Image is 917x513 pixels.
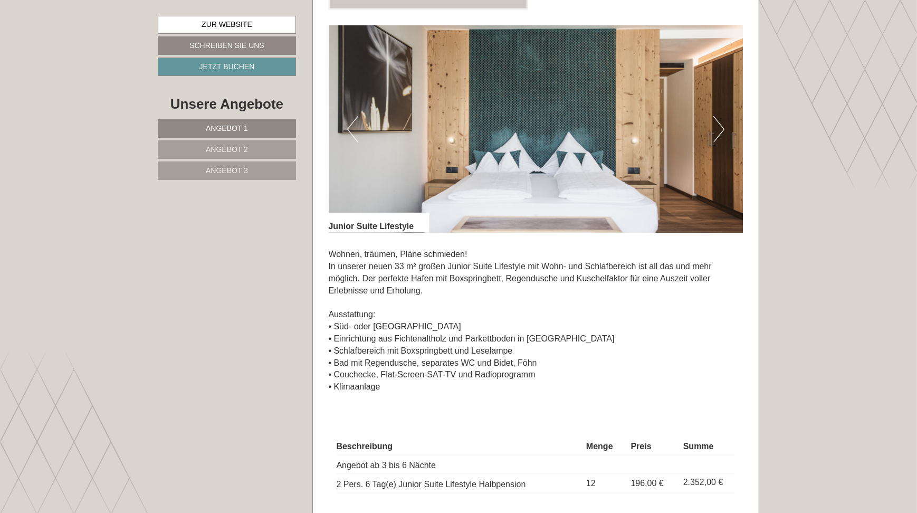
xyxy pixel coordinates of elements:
th: Beschreibung [337,439,582,455]
span: Angebot 2 [206,145,248,154]
button: Next [713,116,724,142]
td: 2.352,00 € [679,474,735,493]
td: 2 Pers. 6 Tag(e) Junior Suite Lifestyle Halbpension [337,474,582,493]
div: Unsere Angebote [158,94,296,114]
th: Preis [627,439,679,455]
td: 12 [582,474,627,493]
p: Wohnen, träumen, Pläne schmieden! In unserer neuen 33 m² großen Junior Suite Lifestyle mit Wohn- ... [329,249,743,393]
span: Angebot 1 [206,124,248,132]
img: image [329,25,743,233]
span: 196,00 € [631,479,664,488]
a: Schreiben Sie uns [158,36,296,55]
div: Junior Suite Lifestyle [329,213,430,233]
span: Angebot 3 [206,166,248,175]
th: Summe [679,439,735,455]
a: Zur Website [158,16,296,34]
a: Jetzt buchen [158,58,296,76]
th: Menge [582,439,627,455]
button: Previous [347,116,358,142]
td: Angebot ab 3 bis 6 Nächte [337,455,582,474]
